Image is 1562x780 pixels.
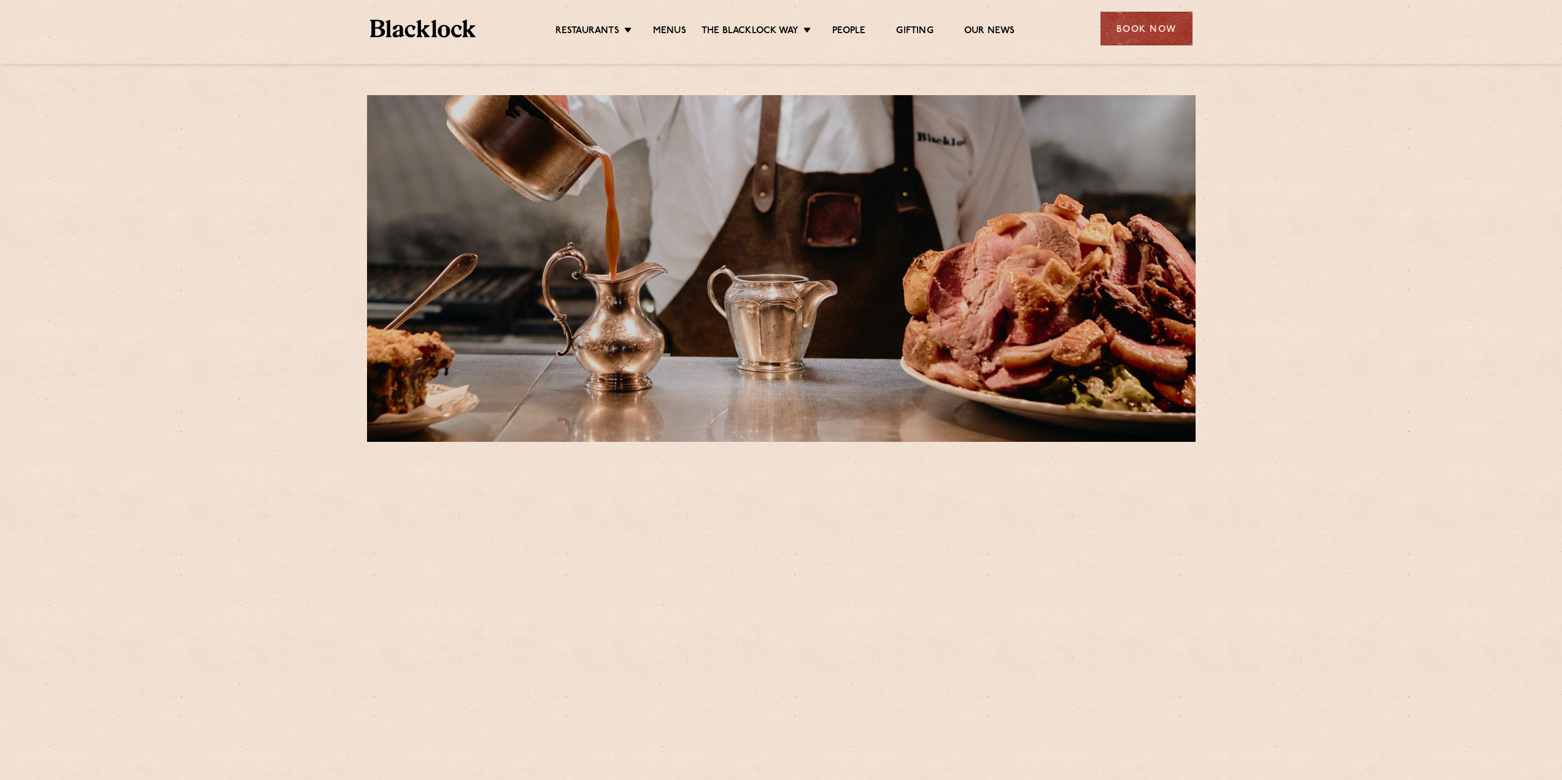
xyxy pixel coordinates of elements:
a: Restaurants [555,25,619,39]
a: Gifting [896,25,933,39]
a: People [832,25,865,39]
a: Our News [964,25,1015,39]
img: BL_Textured_Logo-footer-cropped.svg [370,20,476,37]
a: Menus [653,25,686,39]
div: Book Now [1100,12,1193,45]
a: The Blacklock Way [702,25,798,39]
